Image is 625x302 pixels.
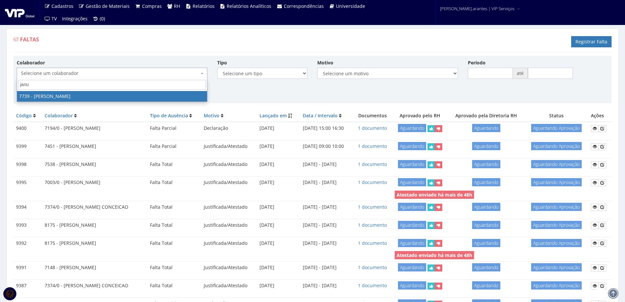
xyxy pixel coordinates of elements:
[472,178,500,186] span: Aguardando
[42,201,147,213] td: 7374/0 - [PERSON_NAME] CONCEICAO
[303,112,338,119] a: Data / Intervalo
[62,15,88,22] span: Integrações
[42,140,147,153] td: 7451 - [PERSON_NAME]
[472,239,500,247] span: Aguardando
[147,201,201,213] td: Falta Total
[52,15,57,22] span: TV
[201,122,257,135] td: Declaração
[16,112,32,119] a: Código
[358,125,387,131] a: 1 documento
[472,281,500,290] span: Aguardando
[201,176,257,189] td: Justificada/Atestado
[358,143,387,149] a: 1 documento
[17,59,45,66] label: Colaborador
[59,12,90,25] a: Integrações
[86,3,130,9] span: Gestão de Materiais
[531,160,582,168] span: Aguardando Aprovação
[336,3,365,9] span: Universidade
[13,176,42,189] td: 9395
[42,280,147,292] td: 7374/0 - [PERSON_NAME] CONCEICAO
[317,59,333,66] label: Motivo
[398,124,426,132] span: Aguardando
[472,203,500,211] span: Aguardando
[17,91,207,102] li: 7739 - [PERSON_NAME]
[147,122,201,135] td: Falta Parcial
[300,158,353,171] td: [DATE] - [DATE]
[13,219,42,231] td: 9393
[300,219,353,231] td: [DATE] - [DATE]
[217,59,227,66] label: Tipo
[472,221,500,229] span: Aguardando
[300,122,353,135] td: [DATE] 15:00 16:30
[358,264,387,270] a: 1 documento
[20,36,39,43] span: Faltas
[398,263,426,271] span: Aguardando
[358,222,387,228] a: 1 documento
[21,70,199,77] span: Selecione um colaborador
[42,237,147,249] td: 8175 - [PERSON_NAME]
[257,219,300,231] td: [DATE]
[147,158,201,171] td: Falta Total
[193,3,215,9] span: Relatórios
[571,36,612,47] a: Registrar Falta
[398,203,426,211] span: Aguardando
[353,110,392,122] th: Documentos
[531,203,582,211] span: Aguardando Aprovação
[42,12,59,25] a: TV
[260,112,287,119] a: Lançado em
[42,176,147,189] td: 7003/0 - [PERSON_NAME]
[204,112,219,119] a: Motivo
[150,112,188,119] a: Tipo de Ausência
[513,68,528,79] span: até
[300,140,353,153] td: [DATE] 09:00 10:00
[531,178,582,186] span: Aguardando Aprovação
[100,15,105,22] span: (0)
[17,68,207,79] span: Selecione um colaborador
[201,140,257,153] td: Justificada/Atestado
[472,142,500,150] span: Aguardando
[472,160,500,168] span: Aguardando
[257,158,300,171] td: [DATE]
[397,192,472,198] strong: Atestado enviado há mais de 48h
[13,158,42,171] td: 9398
[284,3,324,9] span: Correspondências
[42,158,147,171] td: 7538 - [PERSON_NAME]
[13,140,42,153] td: 9399
[398,281,426,290] span: Aguardando
[257,262,300,274] td: [DATE]
[201,280,257,292] td: Justificada/Atestado
[358,161,387,167] a: 1 documento
[147,219,201,231] td: Falta Total
[257,237,300,249] td: [DATE]
[358,204,387,210] a: 1 documento
[5,8,34,17] img: logo
[142,3,162,9] span: Compras
[13,122,42,135] td: 9400
[257,201,300,213] td: [DATE]
[52,3,73,9] span: Cadastros
[45,112,73,119] a: Colaborador
[13,280,42,292] td: 9387
[42,219,147,231] td: 8175 - [PERSON_NAME]
[13,201,42,213] td: 9394
[472,263,500,271] span: Aguardando
[358,240,387,246] a: 1 documento
[201,262,257,274] td: Justificada/Atestado
[257,140,300,153] td: [DATE]
[525,110,588,122] th: Status
[468,59,486,66] label: Período
[300,237,353,249] td: [DATE] - [DATE]
[398,142,426,150] span: Aguardando
[147,237,201,249] td: Falta Total
[588,110,612,122] th: Ações
[531,124,582,132] span: Aguardando Aprovação
[147,280,201,292] td: Falta Total
[90,12,108,25] a: (0)
[300,280,353,292] td: [DATE] - [DATE]
[531,263,582,271] span: Aguardando Aprovação
[147,176,201,189] td: Falta Total
[201,201,257,213] td: Justificada/Atestado
[147,262,201,274] td: Falta Total
[42,262,147,274] td: 7148 - [PERSON_NAME]
[201,219,257,231] td: Justificada/Atestado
